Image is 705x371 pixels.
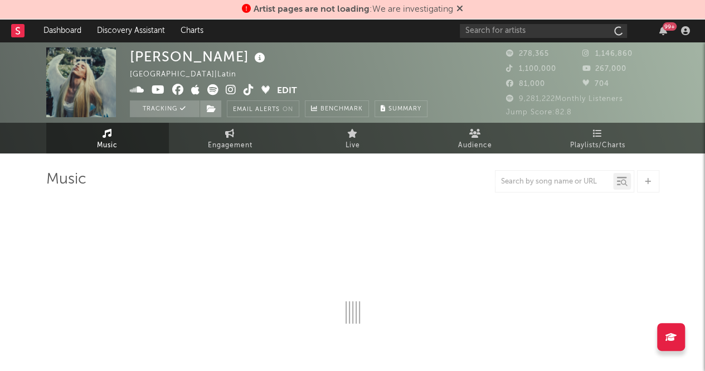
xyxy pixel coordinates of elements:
a: Benchmark [305,100,369,117]
a: Engagement [169,123,291,153]
a: Audience [414,123,537,153]
a: Live [291,123,414,153]
a: Music [46,123,169,153]
span: Dismiss [456,5,463,14]
div: [GEOGRAPHIC_DATA] | Latin [130,68,249,81]
button: Edit [277,84,297,98]
a: Dashboard [36,20,89,42]
span: Music [97,139,118,152]
div: 99 + [663,22,677,31]
span: Benchmark [320,103,363,116]
em: On [283,107,293,113]
span: 704 [582,80,609,88]
span: Engagement [208,139,252,152]
a: Discovery Assistant [89,20,173,42]
input: Search for artists [460,24,627,38]
span: 267,000 [582,65,626,73]
span: Live [346,139,360,152]
span: : We are investigating [254,5,453,14]
button: Summary [375,100,427,117]
input: Search by song name or URL [495,177,613,186]
span: Playlists/Charts [570,139,625,152]
button: Tracking [130,100,200,117]
span: Artist pages are not loading [254,5,369,14]
span: Jump Score: 82.8 [506,109,572,116]
a: Charts [173,20,211,42]
span: 1,146,860 [582,50,633,57]
span: Summary [388,106,421,112]
span: 81,000 [506,80,545,88]
div: [PERSON_NAME] [130,47,268,66]
span: 1,100,000 [506,65,556,73]
button: 99+ [659,26,667,35]
button: Email AlertsOn [227,100,299,117]
span: 9,281,222 Monthly Listeners [506,95,623,103]
a: Playlists/Charts [537,123,659,153]
span: 278,365 [506,50,549,57]
span: Audience [458,139,492,152]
